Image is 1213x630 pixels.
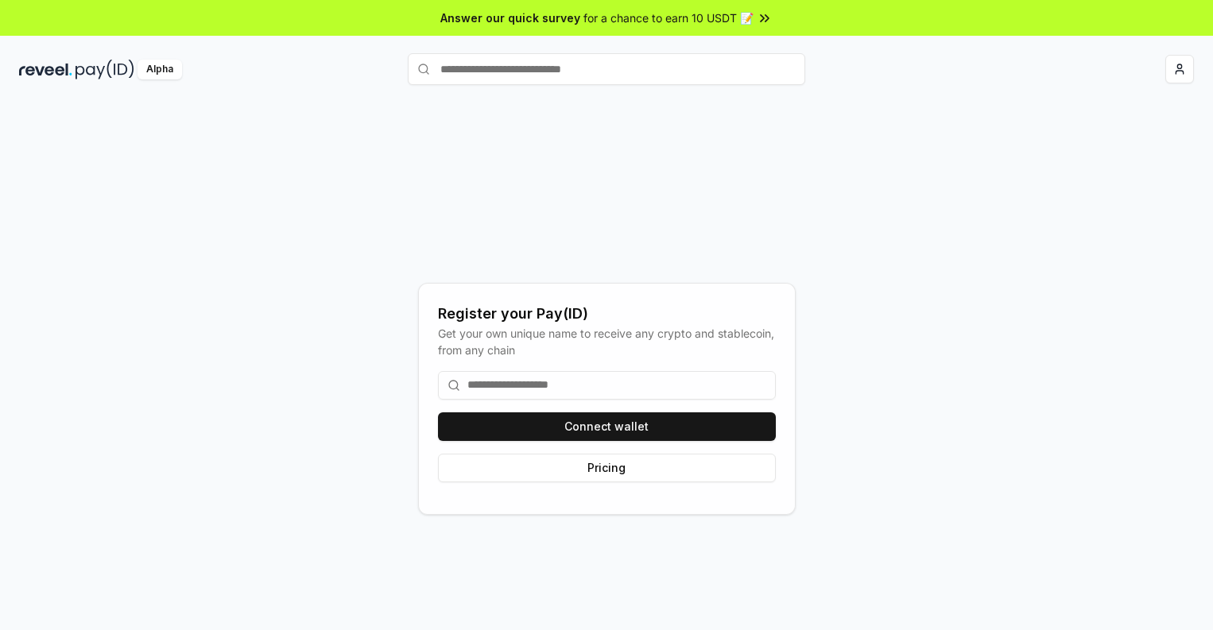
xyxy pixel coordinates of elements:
div: Get your own unique name to receive any crypto and stablecoin, from any chain [438,325,776,358]
img: pay_id [76,60,134,79]
button: Connect wallet [438,412,776,441]
span: for a chance to earn 10 USDT 📝 [583,10,754,26]
div: Alpha [138,60,182,79]
div: Register your Pay(ID) [438,303,776,325]
span: Answer our quick survey [440,10,580,26]
img: reveel_dark [19,60,72,79]
button: Pricing [438,454,776,482]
